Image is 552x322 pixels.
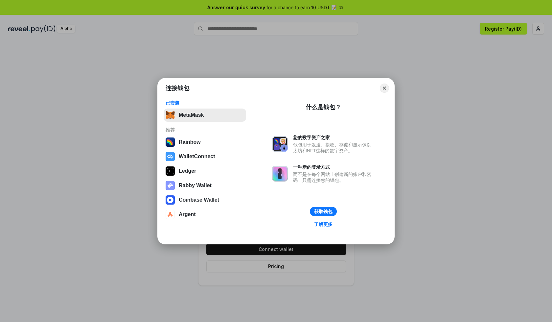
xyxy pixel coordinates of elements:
[179,211,196,217] div: Argent
[179,197,219,203] div: Coinbase Wallet
[164,150,246,163] button: WalletConnect
[164,208,246,221] button: Argent
[293,171,375,183] div: 而不是在每个网站上创建新的账户和密码，只需连接您的钱包。
[310,207,337,216] button: 获取钱包
[164,193,246,207] button: Coinbase Wallet
[166,111,175,120] img: svg+xml,%3Csvg%20fill%3D%22none%22%20height%3D%2233%22%20viewBox%3D%220%200%2035%2033%22%20width%...
[166,210,175,219] img: svg+xml,%3Csvg%20width%3D%2228%22%20height%3D%2228%22%20viewBox%3D%220%200%2028%2028%22%20fill%3D...
[293,142,375,154] div: 钱包用于发送、接收、存储和显示像以太坊和NFT这样的数字资产。
[166,195,175,205] img: svg+xml,%3Csvg%20width%3D%2228%22%20height%3D%2228%22%20viewBox%3D%220%200%2028%2028%22%20fill%3D...
[179,183,212,188] div: Rabby Wallet
[310,220,336,229] a: 了解更多
[166,166,175,176] img: svg+xml,%3Csvg%20xmlns%3D%22http%3A%2F%2Fwww.w3.org%2F2000%2Fsvg%22%20width%3D%2228%22%20height%3...
[166,84,189,92] h1: 连接钱包
[293,135,375,140] div: 您的数字资产之家
[306,103,341,111] div: 什么是钱包？
[179,154,215,160] div: WalletConnect
[166,152,175,161] img: svg+xml,%3Csvg%20width%3D%2228%22%20height%3D%2228%22%20viewBox%3D%220%200%2028%2028%22%20fill%3D...
[164,136,246,149] button: Rainbow
[179,168,196,174] div: Ledger
[314,221,333,227] div: 了解更多
[166,100,244,106] div: 已安装
[314,209,333,214] div: 获取钱包
[272,136,288,152] img: svg+xml,%3Csvg%20xmlns%3D%22http%3A%2F%2Fwww.w3.org%2F2000%2Fsvg%22%20fill%3D%22none%22%20viewBox...
[164,109,246,122] button: MetaMask
[166,181,175,190] img: svg+xml,%3Csvg%20xmlns%3D%22http%3A%2F%2Fwww.w3.org%2F2000%2Fsvg%22%20fill%3D%22none%22%20viewBox...
[164,179,246,192] button: Rabby Wallet
[166,137,175,147] img: svg+xml,%3Csvg%20width%3D%22120%22%20height%3D%22120%22%20viewBox%3D%220%200%20120%20120%22%20fil...
[293,164,375,170] div: 一种新的登录方式
[164,164,246,178] button: Ledger
[179,139,201,145] div: Rainbow
[166,127,244,133] div: 推荐
[380,84,389,93] button: Close
[179,112,204,118] div: MetaMask
[272,166,288,182] img: svg+xml,%3Csvg%20xmlns%3D%22http%3A%2F%2Fwww.w3.org%2F2000%2Fsvg%22%20fill%3D%22none%22%20viewBox...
